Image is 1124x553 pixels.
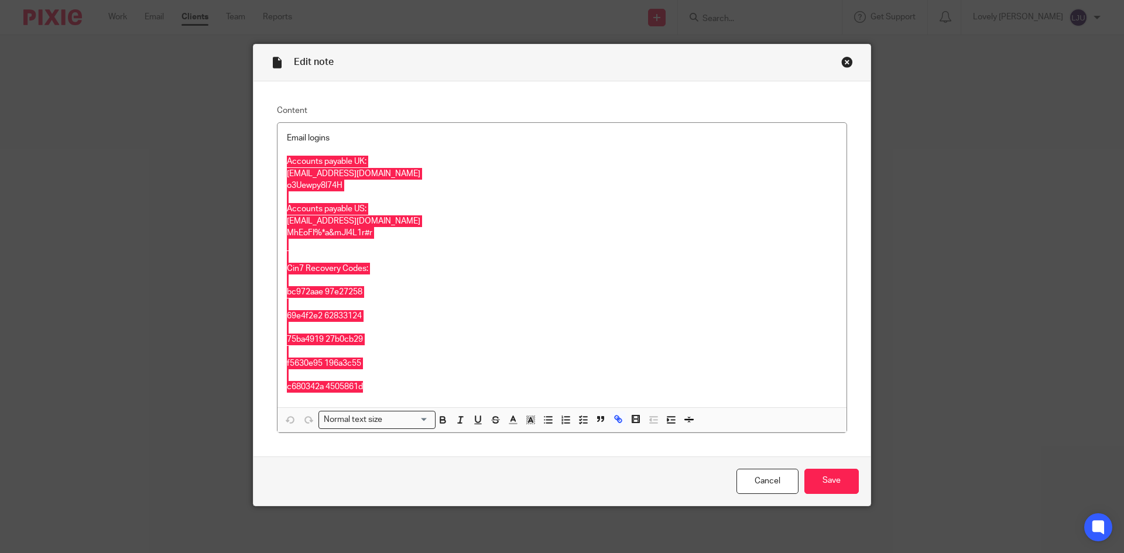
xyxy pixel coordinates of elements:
[287,227,837,239] p: MhEoFI%*a&mJI4L1r#r
[287,203,837,215] p: Accounts payable US:
[841,56,853,68] div: Close this dialog window
[287,217,420,225] a: [EMAIL_ADDRESS][DOMAIN_NAME]
[804,469,859,494] input: Save
[287,156,837,167] p: Accounts payable UK:
[318,411,436,429] div: Search for option
[277,105,847,116] label: Content
[287,263,837,274] p: Cin7 Recovery Codes:
[287,170,420,178] a: [EMAIL_ADDRESS][DOMAIN_NAME]
[287,298,837,322] p: 69e4f2e2 62833124
[287,346,837,370] p: f5630e95 196a3c55
[294,57,334,67] span: Edit note
[287,132,837,144] p: Email logins
[321,414,385,426] span: Normal text size
[386,414,429,426] input: Search for option
[287,286,837,298] p: bc972aae 97e27258
[736,469,799,494] a: Cancel
[287,369,837,393] p: c680342a 4505861d
[287,180,837,191] p: o3Uewpy8l74H
[287,322,837,346] p: 75ba4919 27b0cb29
